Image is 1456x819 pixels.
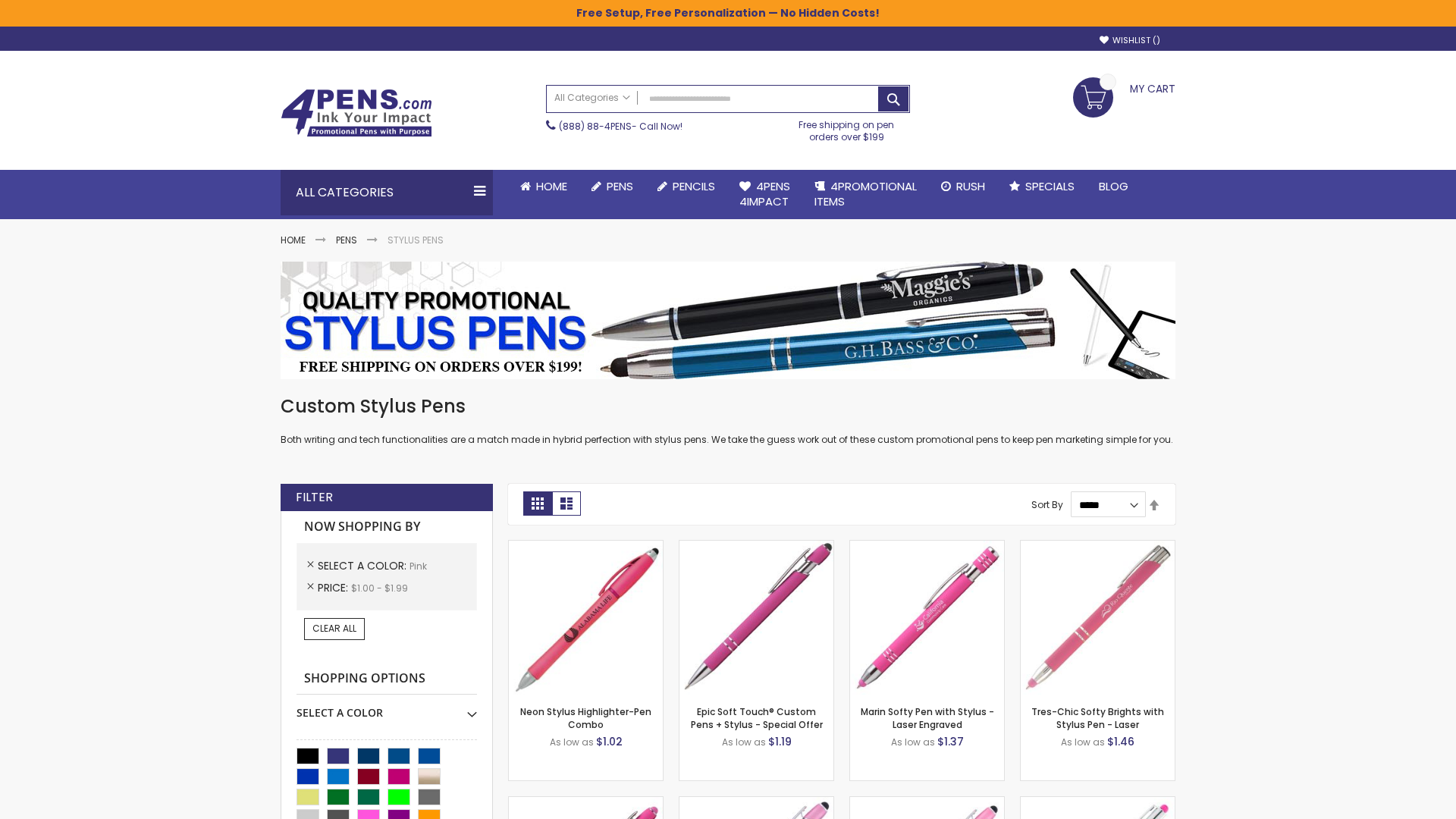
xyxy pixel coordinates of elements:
[281,234,306,246] a: Home
[523,491,552,516] strong: Grid
[814,178,917,209] span: 4PROMOTIONAL ITEMS
[509,541,663,695] img: Neon Stylus Highlighter-Pen Combo-Pink
[1087,170,1141,203] a: Blog
[1021,796,1175,809] a: Tres-Chic Softy with Stylus Top Pen - ColorJet-Pink
[929,170,997,203] a: Rush
[559,120,632,133] a: (888) 88-4PENS
[727,170,802,219] a: 4Pens4impact
[351,582,408,595] span: $1.00 - $1.99
[1025,178,1075,194] span: Specials
[722,736,766,748] span: As low as
[607,178,633,194] span: Pens
[1099,178,1128,194] span: Blog
[297,511,477,543] strong: Now Shopping by
[508,170,579,203] a: Home
[1061,736,1105,748] span: As low as
[596,734,623,749] span: $1.02
[861,705,994,730] a: Marin Softy Pen with Stylus - Laser Engraved
[679,796,833,809] a: Ellipse Stylus Pen - LaserMax-Pink
[850,796,1004,809] a: Ellipse Stylus Pen - ColorJet-Pink
[318,580,351,595] span: Price
[297,663,477,695] strong: Shopping Options
[559,120,682,133] span: - Call Now!
[550,736,594,748] span: As low as
[679,540,833,553] a: 4P-MS8B-Pink
[409,560,427,573] span: Pink
[850,540,1004,553] a: Marin Softy Pen with Stylus - Laser Engraved-Pink
[281,394,1175,419] h1: Custom Stylus Pens
[336,234,357,246] a: Pens
[768,734,792,749] span: $1.19
[645,170,727,203] a: Pencils
[997,170,1087,203] a: Specials
[1031,705,1164,730] a: Tres-Chic Softy Brights with Stylus Pen - Laser
[1021,540,1175,553] a: Tres-Chic Softy Brights with Stylus Pen - Laser-Pink
[509,540,663,553] a: Neon Stylus Highlighter-Pen Combo-Pink
[802,170,929,219] a: 4PROMOTIONALITEMS
[1107,734,1134,749] span: $1.46
[281,89,432,137] img: 4Pens Custom Pens and Promotional Products
[281,262,1175,379] img: Stylus Pens
[1021,541,1175,695] img: Tres-Chic Softy Brights with Stylus Pen - Laser-Pink
[281,170,493,215] div: All Categories
[318,558,409,573] span: Select A Color
[937,734,964,749] span: $1.37
[891,736,935,748] span: As low as
[304,618,365,639] a: Clear All
[554,92,630,104] span: All Categories
[520,705,651,730] a: Neon Stylus Highlighter-Pen Combo
[281,394,1175,447] div: Both writing and tech functionalities are a match made in hybrid perfection with stylus pens. We ...
[1100,35,1160,46] a: Wishlist
[783,113,911,143] div: Free shipping on pen orders over $199
[739,178,790,209] span: 4Pens 4impact
[679,541,833,695] img: 4P-MS8B-Pink
[1031,498,1063,511] label: Sort By
[296,489,333,506] strong: Filter
[509,796,663,809] a: Ellipse Softy Brights with Stylus Pen - Laser-Pink
[388,234,444,246] strong: Stylus Pens
[312,622,356,635] span: Clear All
[579,170,645,203] a: Pens
[297,695,477,720] div: Select A Color
[850,541,1004,695] img: Marin Softy Pen with Stylus - Laser Engraved-Pink
[673,178,715,194] span: Pencils
[956,178,985,194] span: Rush
[547,86,638,111] a: All Categories
[536,178,567,194] span: Home
[691,705,823,730] a: Epic Soft Touch® Custom Pens + Stylus - Special Offer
